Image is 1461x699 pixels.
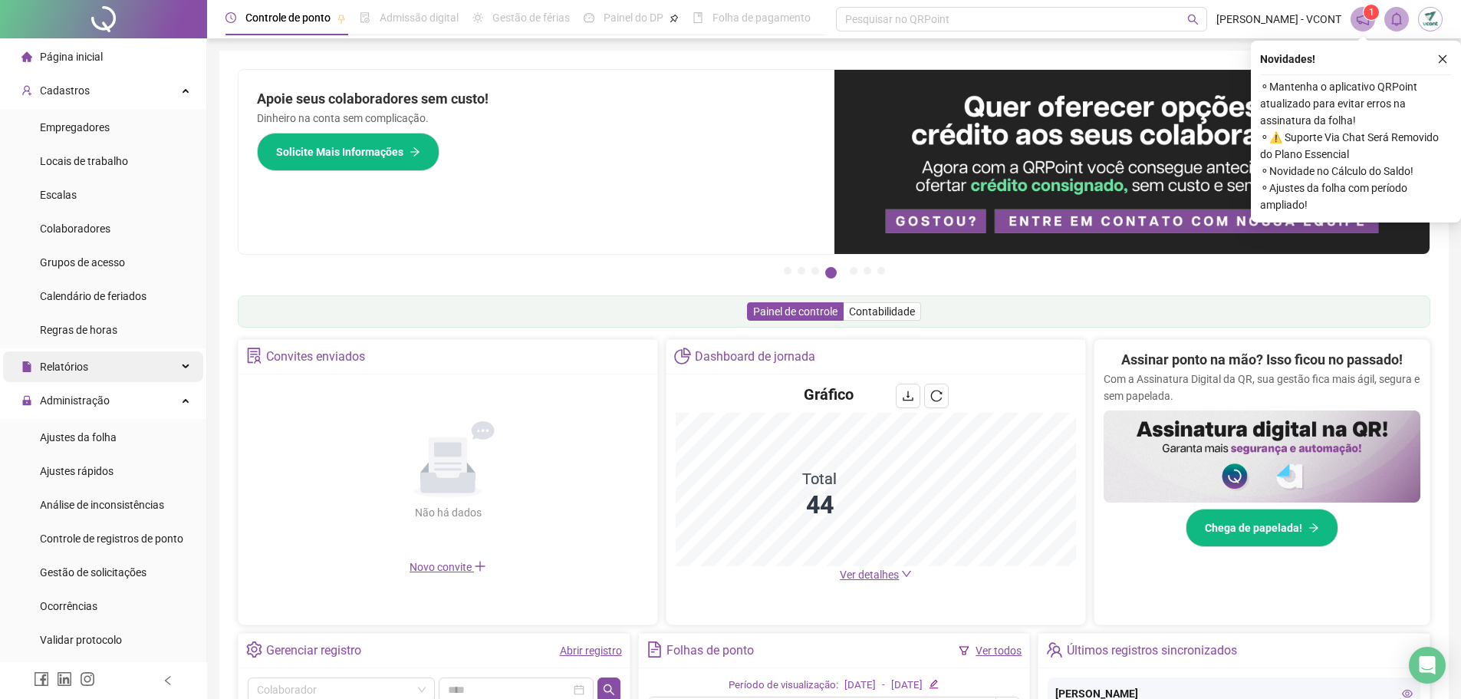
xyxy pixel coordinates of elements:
span: Painel do DP [604,12,663,24]
div: Dashboard de jornada [695,344,815,370]
span: ⚬ ⚠️ Suporte Via Chat Será Removido do Plano Essencial [1260,129,1452,163]
button: 2 [798,267,805,275]
div: Período de visualização: [729,678,838,694]
a: Ver detalhes down [840,569,912,581]
div: Não há dados [377,504,518,521]
p: Com a Assinatura Digital da QR, sua gestão fica mais ágil, segura e sem papelada. [1104,371,1420,404]
sup: 1 [1364,5,1379,20]
span: Relatórios [40,361,88,373]
span: solution [246,348,262,364]
span: file-done [360,12,370,23]
button: 6 [864,267,871,275]
span: Locais de trabalho [40,155,128,167]
img: banner%2F02c71560-61a6-44d4-94b9-c8ab97240462.png [1104,410,1420,503]
span: plus [474,560,486,572]
span: Contabilidade [849,305,915,318]
span: edit [929,679,939,689]
div: - [882,678,885,694]
span: ⚬ Novidade no Cálculo do Saldo! [1260,163,1452,180]
div: Folhas de ponto [666,638,754,664]
h4: Gráfico [804,384,854,405]
span: file [21,361,32,372]
span: dashboard [584,12,594,23]
span: clock-circle [225,12,236,23]
a: Ver todos [976,645,1022,657]
span: Folha de pagamento [712,12,811,24]
div: Convites enviados [266,344,365,370]
span: Calendário de feriados [40,290,146,302]
span: Análise de inconsistências [40,499,164,511]
p: Dinheiro na conta sem complicação. [257,110,816,127]
span: Controle de ponto [245,12,331,24]
button: 5 [850,267,857,275]
span: Admissão digital [380,12,459,24]
span: Validar protocolo [40,634,122,646]
span: Chega de papelada! [1205,519,1302,536]
span: Novidades ! [1260,51,1315,68]
button: 1 [784,267,791,275]
div: Últimos registros sincronizados [1067,638,1237,664]
h2: Assinar ponto na mão? Isso ficou no passado! [1121,349,1403,371]
button: Solicite Mais Informações [257,133,439,171]
span: bell [1390,12,1403,26]
button: 4 [825,267,837,279]
span: eye [1402,688,1413,699]
span: setting [246,641,262,658]
button: 7 [877,267,885,275]
span: Gestão de solicitações [40,566,146,579]
span: download [902,390,914,402]
span: pie-chart [674,348,690,364]
div: Open Intercom Messenger [1409,647,1446,684]
span: Gestão de férias [492,12,570,24]
span: filter [959,645,969,656]
span: pushpin [670,14,679,23]
span: linkedin [57,671,72,687]
span: Colaboradores [40,223,110,235]
span: ⚬ Ajustes da folha com período ampliado! [1260,180,1452,213]
span: Ajustes rápidos [40,465,114,477]
span: Ajustes da folha [40,431,117,443]
h2: Apoie seus colaboradores sem custo! [257,88,816,110]
span: ⚬ Mantenha o aplicativo QRPoint atualizado para evitar erros na assinatura da folha! [1260,78,1452,129]
span: sun [472,12,483,23]
span: facebook [34,671,49,687]
span: lock [21,395,32,406]
span: Empregadores [40,121,110,134]
span: Página inicial [40,51,103,63]
span: notification [1356,12,1370,26]
span: Painel de controle [753,305,837,318]
span: Ver detalhes [840,569,899,581]
span: Cadastros [40,84,90,97]
span: team [1046,641,1062,658]
div: Gerenciar registro [266,638,361,664]
span: Regras de horas [40,324,117,336]
span: Solicite Mais Informações [276,143,403,160]
div: [DATE] [891,678,923,694]
span: search [603,684,615,696]
span: home [21,51,32,62]
a: Abrir registro [560,645,622,657]
span: instagram [80,671,95,687]
span: [PERSON_NAME] - VCONT [1216,11,1341,28]
span: 1 [1369,7,1374,18]
span: book [693,12,703,23]
span: arrow-right [410,147,420,157]
img: 11149 [1419,8,1442,31]
span: search [1187,14,1199,25]
button: 3 [811,267,819,275]
span: user-add [21,85,32,96]
span: pushpin [337,14,346,23]
span: file-text [647,641,663,658]
span: Administração [40,394,110,407]
span: Novo convite [410,561,486,573]
span: Controle de registros de ponto [40,532,183,545]
span: Ocorrências [40,600,97,612]
button: Chega de papelada! [1186,509,1338,547]
span: reload [930,390,943,402]
span: down [901,569,912,579]
span: Escalas [40,189,77,201]
img: banner%2Fa8ee1423-cce5-4ffa-a127-5a2d429cc7d8.png [834,70,1430,254]
span: close [1437,54,1448,64]
span: left [163,675,173,686]
div: [DATE] [844,678,876,694]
